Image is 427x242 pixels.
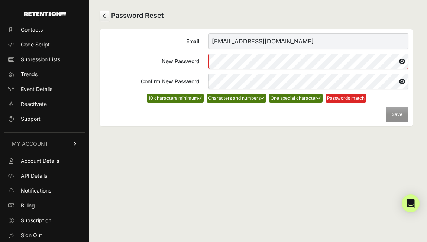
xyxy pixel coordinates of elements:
span: Sign Out [21,232,42,239]
a: Event Details [4,83,85,95]
div: New Password [104,58,200,65]
a: API Details [4,170,85,182]
span: Trends [21,71,38,78]
div: Confirm New Password [104,78,200,85]
span: Reactivate [21,100,47,108]
li: One special character [269,94,323,103]
span: Event Details [21,85,52,93]
a: Code Script [4,39,85,51]
span: Subscription [21,217,51,224]
span: Notifications [21,187,51,194]
input: Confirm New Password [208,74,408,89]
a: Subscription [4,214,85,226]
input: New Password [208,54,408,69]
a: Billing [4,200,85,212]
a: Contacts [4,24,85,36]
span: Support [21,115,41,123]
a: Support [4,113,85,125]
a: Account Details [4,155,85,167]
h2: Password Reset [100,10,413,22]
span: Account Details [21,157,59,165]
a: MY ACCOUNT [4,132,85,155]
img: Retention.com [24,12,66,16]
a: Supression Lists [4,54,85,65]
li: 10 characters minimum [147,94,204,103]
li: Passwords match [326,94,366,103]
li: Characters and numbers [207,94,266,103]
a: Notifications [4,185,85,197]
span: Contacts [21,26,43,33]
a: Trends [4,68,85,80]
a: Sign Out [4,229,85,241]
input: Email [208,33,408,49]
div: Open Intercom Messenger [402,194,420,212]
a: Reactivate [4,98,85,110]
span: API Details [21,172,47,180]
span: Billing [21,202,35,209]
span: Supression Lists [21,56,60,63]
span: MY ACCOUNT [12,140,48,148]
div: Email [104,38,200,45]
span: Code Script [21,41,50,48]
